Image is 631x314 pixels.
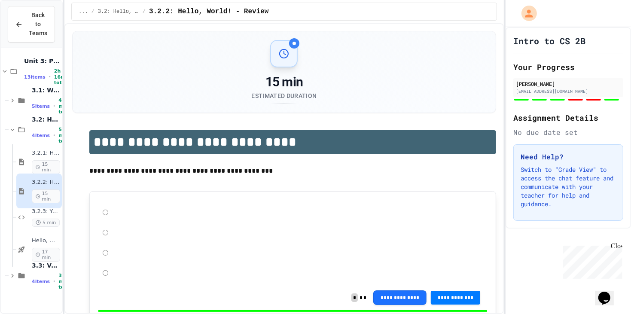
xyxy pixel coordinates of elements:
span: ... [79,8,88,15]
span: 39 min total [58,273,71,290]
iframe: chat widget [560,242,622,279]
span: / [143,8,146,15]
span: 15 min [32,160,60,174]
span: 5 items [32,104,50,109]
h3: Need Help? [521,152,616,162]
span: • [49,73,51,80]
span: 3.2: Hello, World! [98,8,139,15]
span: 3.2.2: Hello, World! - Review [32,179,60,186]
span: 13 items [24,74,46,80]
span: • [53,103,55,110]
iframe: chat widget [595,280,622,305]
span: 52 min total [58,127,71,144]
div: My Account [512,3,539,23]
span: 17 min [32,248,60,262]
div: Chat with us now!Close [3,3,59,55]
div: Estimated Duration [251,91,317,100]
span: 3.2.3: Your Name and Favorite Movie [32,208,60,215]
span: • [53,132,55,139]
button: Back to Teams [8,6,55,43]
span: 3.2: Hello, World! [32,116,60,123]
span: Hello, World - Quiz [32,237,60,244]
span: 3.3: Variables and Data Types [32,262,60,269]
div: No due date set [513,127,623,137]
span: 4 items [32,279,50,284]
span: • [53,278,55,285]
span: 3.1: What is Code? [32,86,60,94]
span: 15 min [32,189,60,203]
h1: Intro to CS 2B [513,35,585,47]
h2: Assignment Details [513,112,623,124]
span: Back to Teams [28,11,48,38]
span: 4 items [32,133,50,138]
span: Unit 3: Programming Fundamentals [24,57,60,65]
div: [EMAIL_ADDRESS][DOMAIN_NAME] [516,88,621,95]
span: 2h 16m total [54,68,67,85]
span: 3.2.2: Hello, World! - Review [149,6,268,17]
div: 15 min [251,74,317,90]
span: 3.2.1: Hello, World! [32,149,60,157]
div: [PERSON_NAME] [516,80,621,88]
span: / [91,8,94,15]
span: 45 min total [58,98,71,115]
p: Switch to "Grade View" to access the chat feature and communicate with your teacher for help and ... [521,165,616,208]
h2: Your Progress [513,61,623,73]
span: 5 min [32,219,60,227]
